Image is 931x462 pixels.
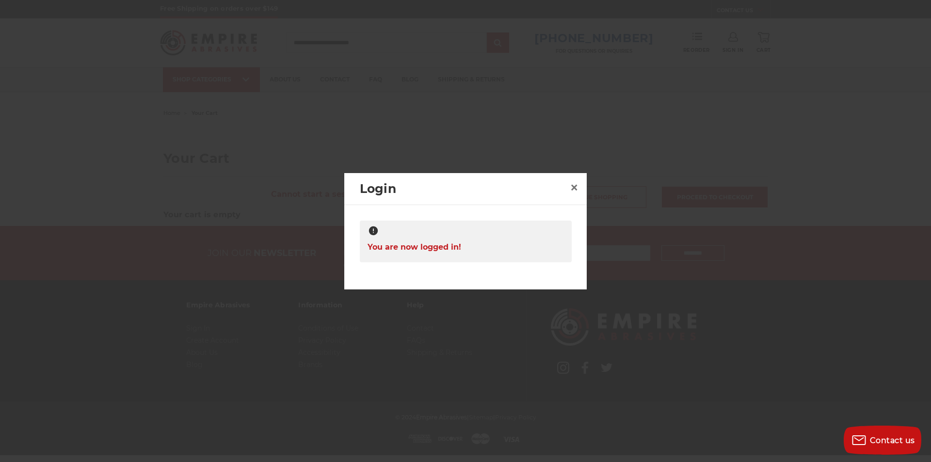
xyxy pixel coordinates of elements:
span: × [570,178,578,197]
button: Contact us [844,426,921,455]
span: You are now logged in! [368,238,461,256]
h2: Login [360,180,566,198]
a: Close [566,180,582,195]
span: Contact us [870,436,915,445]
